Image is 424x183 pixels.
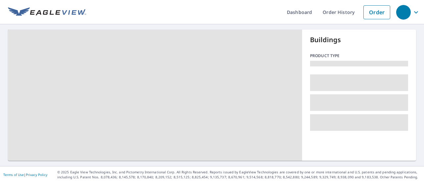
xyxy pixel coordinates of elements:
p: © 2025 Eagle View Technologies, Inc. and Pictometry International Corp. All Rights Reserved. Repo... [57,170,421,180]
a: Privacy Policy [26,172,47,177]
a: Terms of Use [3,172,24,177]
p: Product type [310,53,408,59]
p: Buildings [310,35,408,45]
a: Order [363,5,390,19]
p: | [3,173,47,177]
img: EV Logo [8,7,86,17]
